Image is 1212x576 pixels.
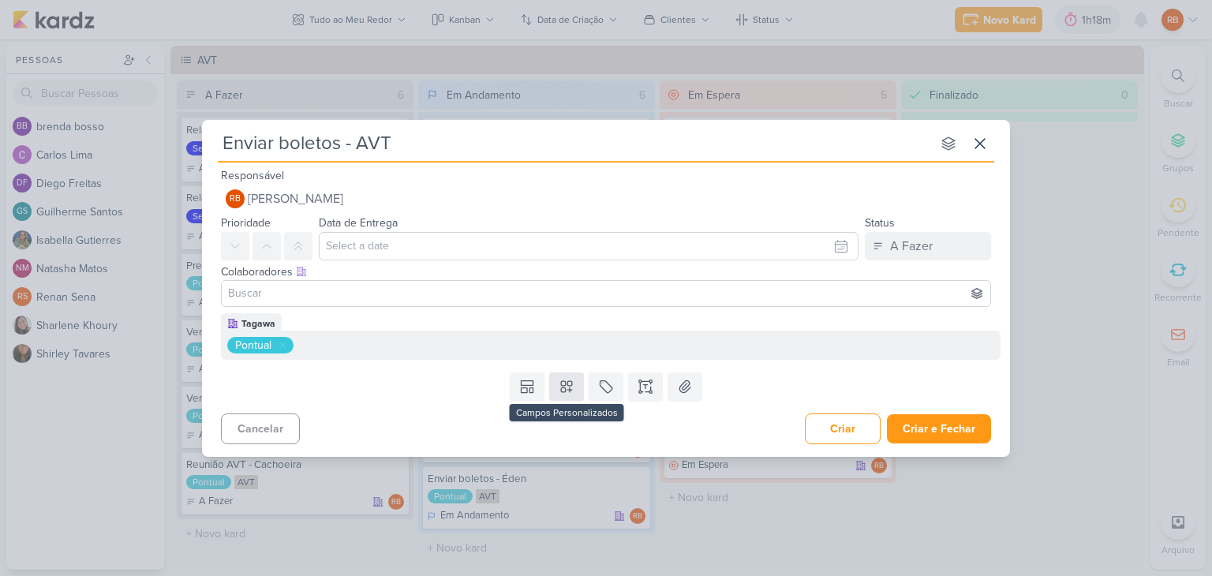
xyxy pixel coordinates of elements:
[235,337,271,353] div: Pontual
[241,316,275,331] div: Tagawa
[865,216,895,230] label: Status
[218,129,931,158] input: Kard Sem Título
[221,264,991,280] div: Colaboradores
[248,189,343,208] span: [PERSON_NAME]
[865,232,991,260] button: A Fazer
[887,414,991,443] button: Criar e Fechar
[221,413,300,444] button: Cancelar
[510,404,624,421] div: Campos Personalizados
[805,413,881,444] button: Criar
[221,169,284,182] label: Responsável
[221,216,271,230] label: Prioridade
[319,232,858,260] input: Select a date
[319,216,398,230] label: Data de Entrega
[226,189,245,208] div: Rogerio Bispo
[230,195,241,204] p: RB
[890,237,933,256] div: A Fazer
[221,185,991,213] button: RB [PERSON_NAME]
[225,284,987,303] input: Buscar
